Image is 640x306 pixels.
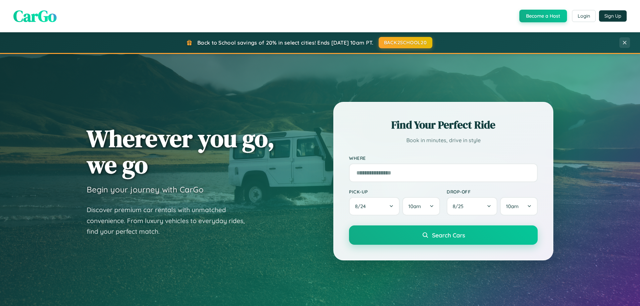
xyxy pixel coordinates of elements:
span: Back to School savings of 20% in select cities! Ends [DATE] 10am PT. [197,39,373,46]
p: Discover premium car rentals with unmatched convenience. From luxury vehicles to everyday rides, ... [87,204,253,237]
button: Sign Up [599,10,627,22]
span: 10am [408,203,421,209]
span: 8 / 25 [453,203,467,209]
span: CarGo [13,5,57,27]
button: 8/25 [447,197,497,215]
label: Drop-off [447,189,538,194]
label: Pick-up [349,189,440,194]
label: Where [349,155,538,161]
span: Search Cars [432,231,465,239]
span: 8 / 24 [355,203,369,209]
h3: Begin your journey with CarGo [87,184,204,194]
button: Login [572,10,596,22]
span: 10am [506,203,519,209]
button: Search Cars [349,225,538,245]
button: BACK2SCHOOL20 [379,37,432,48]
button: 10am [402,197,440,215]
button: Become a Host [519,10,567,22]
h1: Wherever you go, we go [87,125,275,178]
h2: Find Your Perfect Ride [349,118,538,132]
button: 8/24 [349,197,400,215]
button: 10am [500,197,538,215]
p: Book in minutes, drive in style [349,136,538,145]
